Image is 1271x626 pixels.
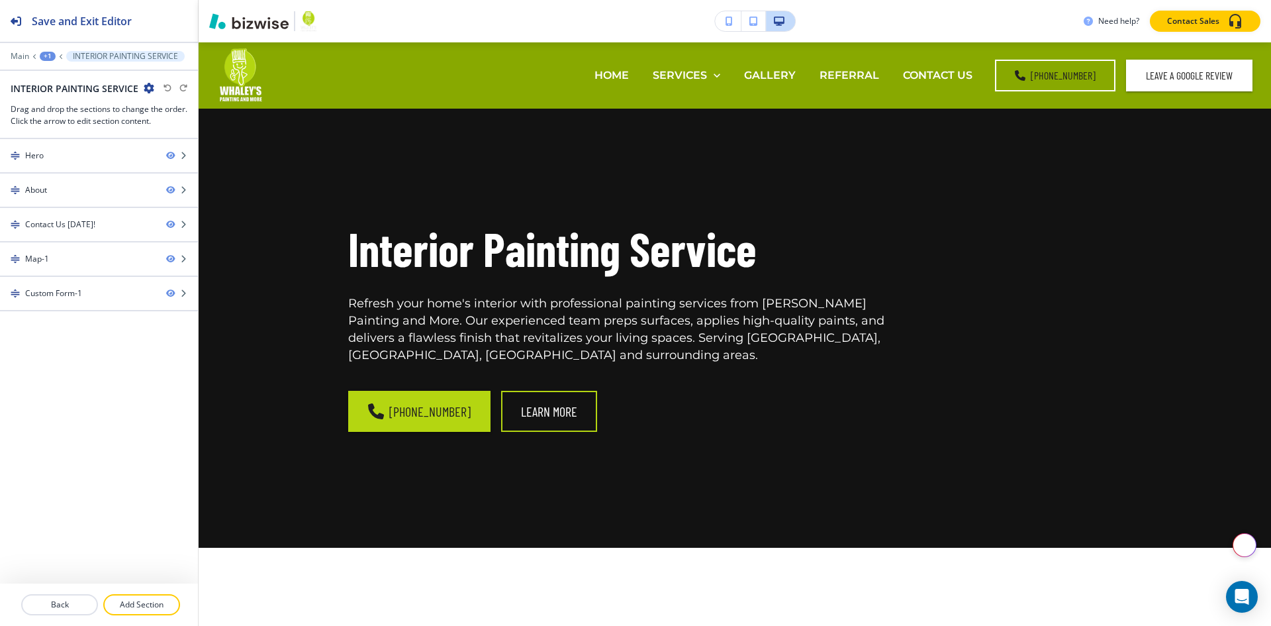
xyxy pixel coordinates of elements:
[11,81,138,95] h2: INTERIOR PAINTING SERVICE
[103,594,180,615] button: Add Section
[11,185,20,195] img: Drag
[653,68,707,83] p: SERVICES
[11,254,20,264] img: Drag
[25,219,95,231] div: Contact Us Today!
[32,13,132,29] h2: Save and Exit Editor
[301,11,317,32] img: Your Logo
[348,295,920,364] p: Refresh your home's interior with professional painting services from [PERSON_NAME] Painting and ...
[1098,15,1139,27] h3: Need help?
[820,68,879,83] p: REFERRAL
[11,103,187,127] h3: Drag and drop the sections to change the order. Click the arrow to edit section content.
[903,68,972,83] p: CONTACT US
[73,52,178,61] p: INTERIOR PAINTING SERVICE
[105,599,179,611] p: Add Section
[1126,60,1252,91] a: leave a google review
[1226,581,1258,613] div: Open Intercom Messenger
[209,13,289,29] img: Bizwise Logo
[594,68,629,83] p: HOME
[348,218,920,280] h1: Interior Painting Service
[744,68,796,83] p: GALLERY
[1167,15,1219,27] p: Contact Sales
[348,391,491,432] a: [PHONE_NUMBER]
[995,60,1115,91] a: [PHONE_NUMBER]
[66,51,185,62] button: INTERIOR PAINTING SERVICE
[11,220,20,229] img: Drag
[11,52,29,61] button: Main
[11,151,20,160] img: Drag
[501,391,597,432] button: Learn More
[25,184,47,196] div: About
[25,287,82,299] div: Custom Form-1
[218,47,263,103] img: Whaley's Painting and More
[25,253,49,265] div: Map-1
[1150,11,1260,32] button: Contact Sales
[11,289,20,298] img: Drag
[40,52,56,61] button: +1
[25,150,44,162] div: Hero
[21,594,98,615] button: Back
[23,599,97,611] p: Back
